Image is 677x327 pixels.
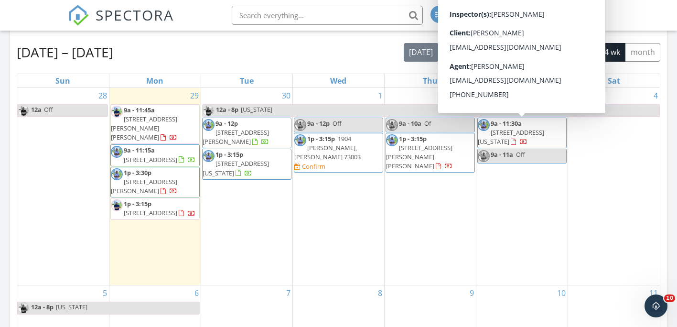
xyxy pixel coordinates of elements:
span: [US_STATE] [241,105,272,114]
a: Go to September 29, 2025 [188,88,201,103]
a: Go to October 1, 2025 [376,88,384,103]
a: 9a - 11:45a [STREET_ADDRESS][PERSON_NAME][PERSON_NAME] [110,104,200,144]
img: 349c17a90389448b8a9708975f75e46a.jpeg [294,119,306,131]
span: 1904 [PERSON_NAME], [PERSON_NAME] 73003 [294,134,361,161]
button: day [515,43,539,62]
a: 9a - 12p [STREET_ADDRESS][PERSON_NAME] [202,118,291,149]
a: 1p - 3:30p [STREET_ADDRESS][PERSON_NAME] [111,168,177,195]
button: list [494,43,516,62]
a: 1p - 3:15p [STREET_ADDRESS][PERSON_NAME][PERSON_NAME] [386,134,452,171]
button: month [625,43,660,62]
span: 9a - 11:30a [491,119,522,128]
button: cal wk [567,43,600,62]
img: 50e6e0d31a8b42259631c0ec3c1fc921.jpeg [18,105,30,117]
span: 1p - 3:30p [124,168,151,177]
span: 10 [664,294,675,302]
a: 9a - 12p [STREET_ADDRESS][PERSON_NAME] [203,119,269,146]
a: 9a - 11:30a [STREET_ADDRESS][US_STATE] [478,119,544,146]
span: Off [516,150,525,159]
span: 12a [31,105,42,117]
span: 9a - 11a [491,150,513,159]
a: Go to October 11, 2025 [647,285,660,301]
a: Confirm [294,162,325,171]
td: Go to September 30, 2025 [201,88,292,285]
span: Off [44,105,53,114]
a: Go to October 3, 2025 [559,88,568,103]
img: 349c17a90389448b8a9708975f75e46a.jpeg [294,134,306,146]
span: 1p - 3:15p [307,134,335,143]
a: Monday [144,74,165,87]
a: Saturday [606,74,622,87]
img: 349c17a90389448b8a9708975f75e46a.jpeg [111,168,123,180]
span: Of [424,119,431,128]
span: 9a - 11:45a [124,106,155,114]
img: 349c17a90389448b8a9708975f75e46a.jpeg [478,150,490,162]
a: Go to September 28, 2025 [97,88,109,103]
button: [DATE] [404,43,439,62]
a: 1p - 3:30p [STREET_ADDRESS][PERSON_NAME] [110,167,200,198]
span: [STREET_ADDRESS][PERSON_NAME][PERSON_NAME] [111,115,177,142]
a: Go to October 7, 2025 [284,285,292,301]
a: 9a - 11:45a [STREET_ADDRESS][PERSON_NAME][PERSON_NAME] [111,106,177,142]
a: 1p - 3:15p [STREET_ADDRESS] [124,199,195,217]
span: [STREET_ADDRESS][US_STATE] [478,128,544,146]
img: 349c17a90389448b8a9708975f75e46a.jpeg [203,119,215,131]
span: 12a - 8p [215,105,239,117]
span: 9a - 12p [215,119,238,128]
span: [STREET_ADDRESS] [124,155,177,164]
a: Friday [515,74,529,87]
img: 349c17a90389448b8a9708975f75e46a.jpeg [111,146,123,158]
span: [STREET_ADDRESS][PERSON_NAME] [203,128,269,146]
span: [STREET_ADDRESS][PERSON_NAME][PERSON_NAME] [386,143,452,170]
td: Go to October 2, 2025 [385,88,476,285]
a: Tuesday [238,74,256,87]
img: 349c17a90389448b8a9708975f75e46a.jpeg [203,150,215,162]
img: 50e6e0d31a8b42259631c0ec3c1fc921.jpeg [203,105,215,117]
span: 9a - 10a [399,119,421,128]
button: 4 wk [599,43,625,62]
a: Go to October 5, 2025 [101,285,109,301]
a: 9a - 11:30a [STREET_ADDRESS][US_STATE] [477,118,567,149]
a: SPECTORA [68,13,174,33]
img: 50e6e0d31a8b42259631c0ec3c1fc921.jpeg [18,302,30,314]
a: Thursday [421,74,440,87]
a: 1p - 3:15p [STREET_ADDRESS][US_STATE] [202,149,291,180]
span: 9a - 11:15a [124,146,155,154]
td: Go to October 4, 2025 [568,88,660,285]
a: Go to October 6, 2025 [193,285,201,301]
h2: [DATE] – [DATE] [17,43,113,62]
div: Confirm [302,163,325,170]
span: [STREET_ADDRESS][PERSON_NAME] [111,177,177,195]
span: [US_STATE] [56,303,87,311]
span: 1p - 3:15p [124,199,151,208]
div: Picture Perfect Inspections, LLC [507,15,603,25]
td: Go to October 3, 2025 [476,88,568,285]
span: Off [333,119,342,128]
a: Go to October 8, 2025 [376,285,384,301]
a: 1p - 3:15p [STREET_ADDRESS][PERSON_NAME][PERSON_NAME] [386,133,475,173]
span: 9a - 12p [307,119,330,128]
a: Go to September 30, 2025 [280,88,292,103]
td: Go to September 28, 2025 [17,88,109,285]
img: 349c17a90389448b8a9708975f75e46a.jpeg [478,119,490,131]
a: 9a - 11:15a [STREET_ADDRESS] [124,146,195,163]
span: [STREET_ADDRESS] [124,208,177,217]
td: Go to October 1, 2025 [292,88,384,285]
a: Go to October 2, 2025 [468,88,476,103]
a: 1p - 3:15p 1904 [PERSON_NAME], [PERSON_NAME] 73003 Confirm [294,133,383,173]
td: Go to September 29, 2025 [109,88,201,285]
button: Next [466,43,489,62]
a: Go to October 10, 2025 [555,285,568,301]
img: 50e6e0d31a8b42259631c0ec3c1fc921.jpeg [111,199,123,211]
span: 12a - 8p [31,302,54,314]
img: 349c17a90389448b8a9708975f75e46a.jpeg [386,134,398,146]
a: 1p - 3:15p [STREET_ADDRESS][US_STATE] [203,150,269,177]
iframe: Intercom live chat [645,294,667,317]
a: Wednesday [328,74,348,87]
a: Sunday [54,74,72,87]
a: Go to October 9, 2025 [468,285,476,301]
span: SPECTORA [96,5,174,25]
img: The Best Home Inspection Software - Spectora [68,5,89,26]
span: [STREET_ADDRESS][US_STATE] [203,159,269,177]
button: Previous [444,43,467,62]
